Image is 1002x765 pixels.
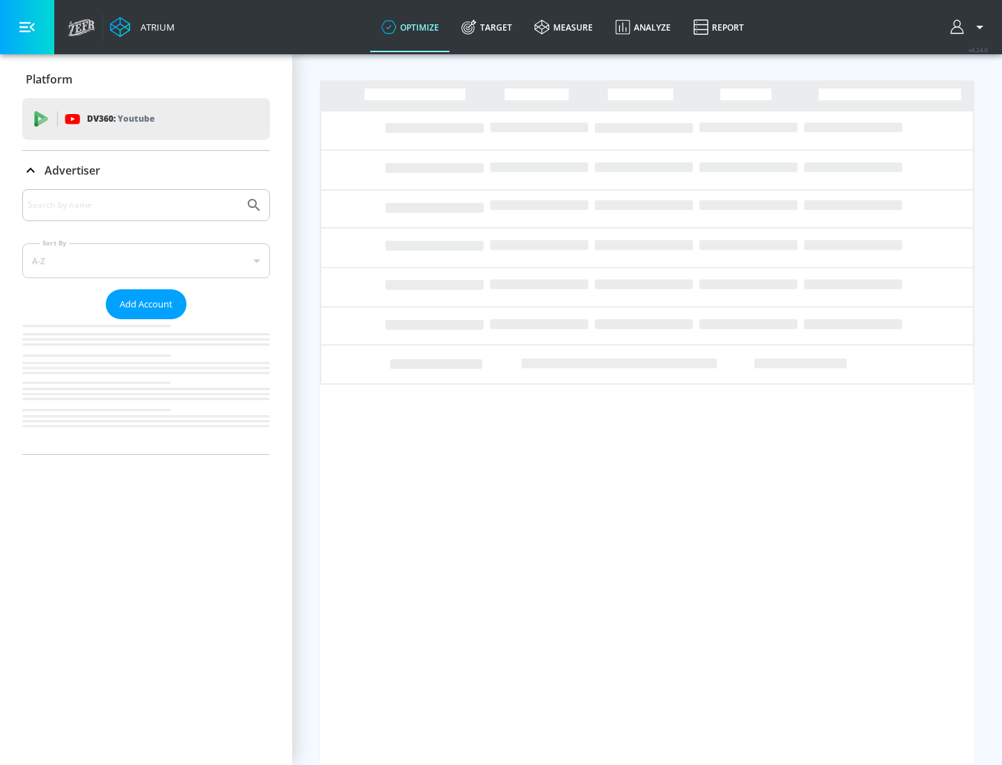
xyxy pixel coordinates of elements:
div: Platform [22,60,270,99]
label: Sort By [40,239,70,248]
div: Atrium [135,21,175,33]
div: DV360: Youtube [22,98,270,140]
button: Add Account [106,289,186,319]
p: DV360: [87,111,154,127]
div: Advertiser [22,189,270,454]
span: Add Account [120,296,173,312]
div: A-Z [22,243,270,278]
p: Advertiser [45,163,100,178]
a: Report [682,2,755,52]
p: Youtube [118,111,154,126]
a: measure [523,2,604,52]
input: Search by name [28,196,239,214]
a: Target [450,2,523,52]
a: Atrium [110,17,175,38]
a: Analyze [604,2,682,52]
div: Advertiser [22,151,270,190]
a: optimize [370,2,450,52]
p: Platform [26,72,72,87]
span: v 4.24.0 [969,46,988,54]
nav: list of Advertiser [22,319,270,454]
